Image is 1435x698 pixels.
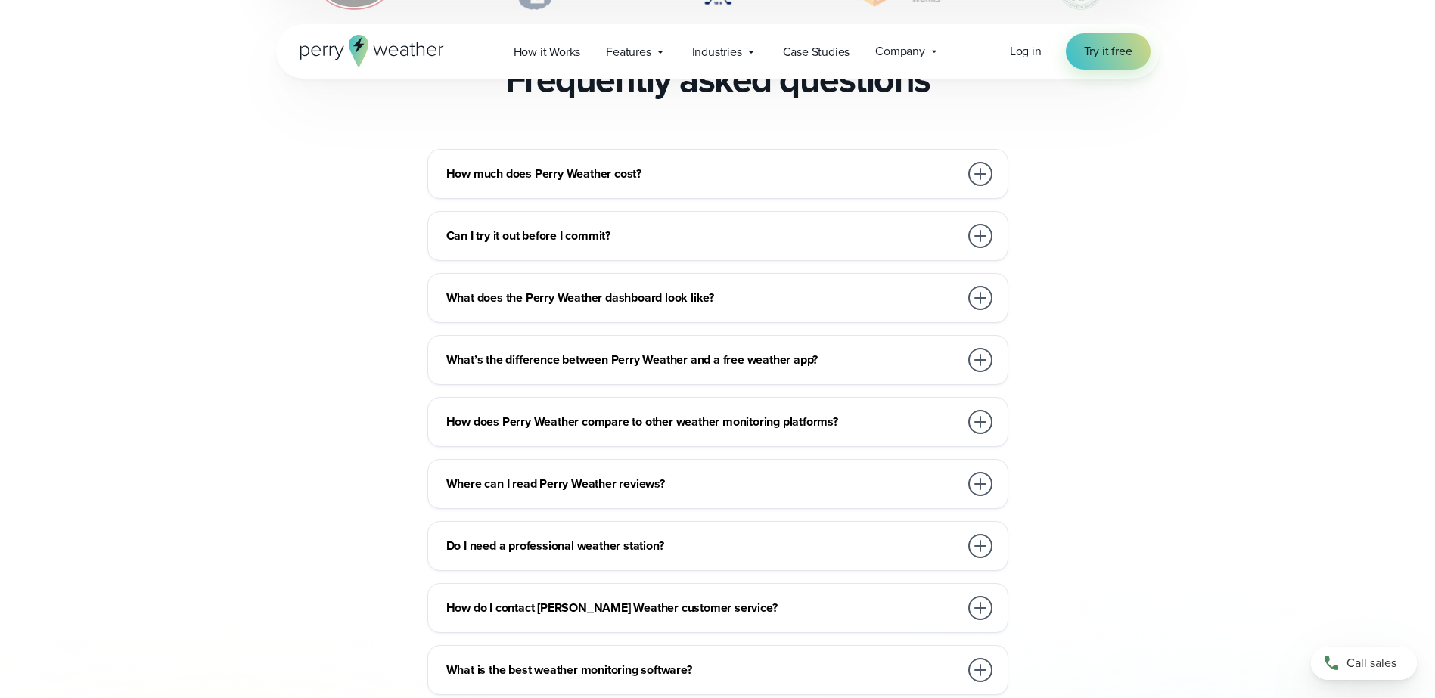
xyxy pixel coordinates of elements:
span: Call sales [1346,654,1396,672]
h3: What is the best weather monitoring software? [446,661,959,679]
h3: How do I contact [PERSON_NAME] Weather customer service? [446,599,959,617]
span: Log in [1010,42,1042,60]
a: Case Studies [770,36,863,67]
span: How it Works [514,43,581,61]
h3: How much does Perry Weather cost? [446,165,959,183]
a: Log in [1010,42,1042,60]
span: Case Studies [783,43,850,61]
span: Features [606,43,651,61]
h3: Do I need a professional weather station? [446,537,959,555]
h3: What does the Perry Weather dashboard look like? [446,289,959,307]
h3: Can I try it out before I commit? [446,227,959,245]
h3: Where can I read Perry Weather reviews? [446,475,959,493]
h3: How does Perry Weather compare to other weather monitoring platforms? [446,413,959,431]
h2: Frequently asked questions [505,58,930,101]
h3: What’s the difference between Perry Weather and a free weather app? [446,351,959,369]
span: Company [875,42,925,60]
span: Industries [692,43,742,61]
a: Call sales [1311,647,1417,680]
span: Try it free [1084,42,1132,60]
a: How it Works [501,36,594,67]
a: Try it free [1066,33,1151,70]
